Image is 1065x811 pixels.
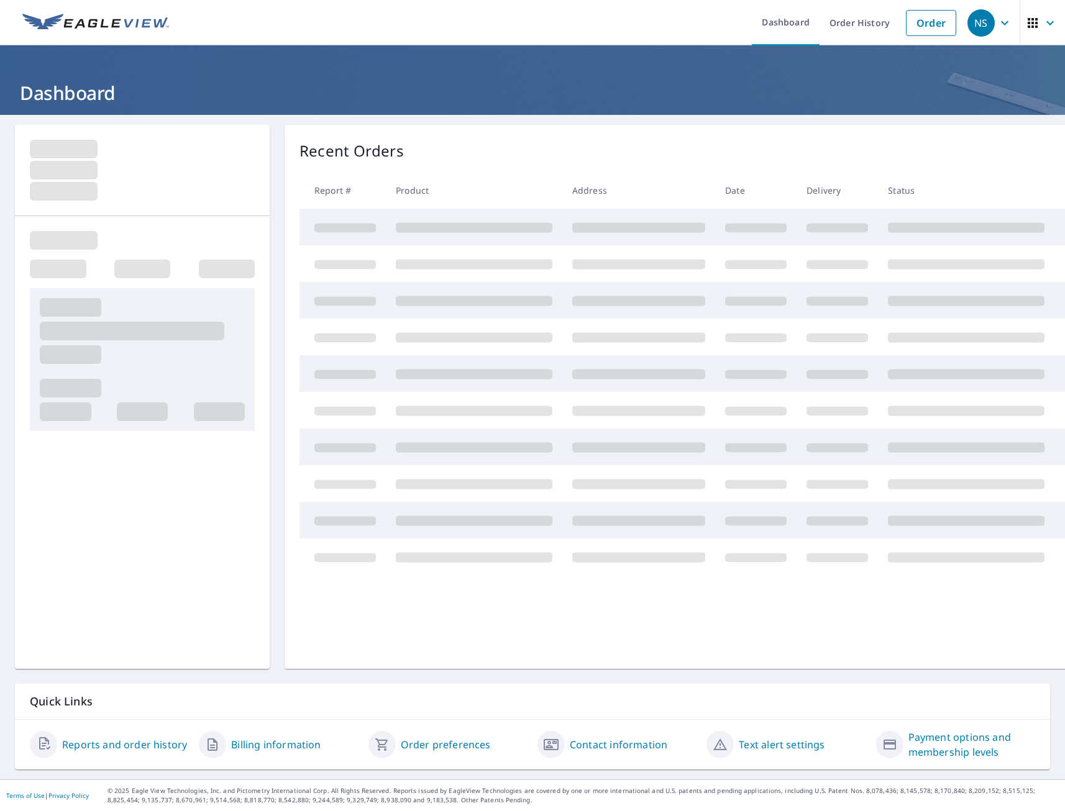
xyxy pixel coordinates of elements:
img: EV Logo [22,14,169,32]
div: NS [967,9,995,37]
th: Product [386,172,562,209]
a: Privacy Policy [48,791,89,800]
a: Reports and order history [62,737,187,752]
p: © 2025 Eagle View Technologies, Inc. and Pictometry International Corp. All Rights Reserved. Repo... [107,786,1059,805]
th: Status [878,172,1054,209]
a: Order preferences [401,737,491,752]
a: Text alert settings [739,737,825,752]
th: Report # [299,172,386,209]
p: | [6,792,89,799]
a: Terms of Use [6,791,45,800]
a: Payment options and membership levels [908,730,1035,759]
p: Recent Orders [299,140,404,162]
a: Order [906,10,956,36]
th: Address [562,172,715,209]
th: Delivery [797,172,878,209]
a: Contact information [570,737,667,752]
th: Date [715,172,797,209]
h1: Dashboard [15,80,1050,106]
p: Quick Links [30,694,1035,709]
a: Billing information [231,737,321,752]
